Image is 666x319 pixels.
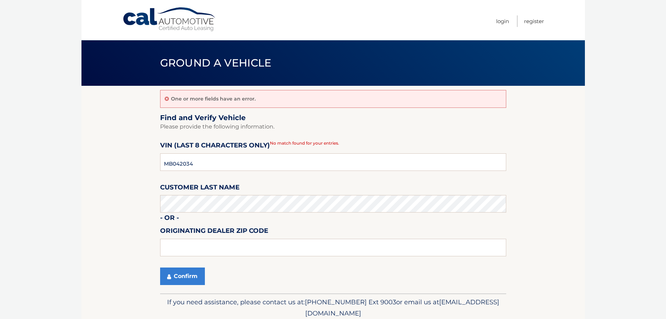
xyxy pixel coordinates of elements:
a: Register [524,15,544,27]
p: One or more fields have an error. [171,96,256,102]
a: Login [496,15,509,27]
span: Ground a Vehicle [160,56,272,69]
span: [PHONE_NUMBER] Ext 9003 [305,298,396,306]
button: Confirm [160,268,205,285]
p: If you need assistance, please contact us at: or email us at [165,297,502,319]
label: VIN (last 8 characters only) [160,140,270,153]
span: No match found for your entries. [270,140,339,146]
p: Please provide the following information. [160,122,506,132]
label: - or - [160,213,179,226]
span: [EMAIL_ADDRESS][DOMAIN_NAME] [305,298,499,317]
a: Cal Automotive [122,7,217,32]
label: Originating Dealer Zip Code [160,226,268,238]
h2: Find and Verify Vehicle [160,113,506,122]
label: Customer Last Name [160,182,239,195]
